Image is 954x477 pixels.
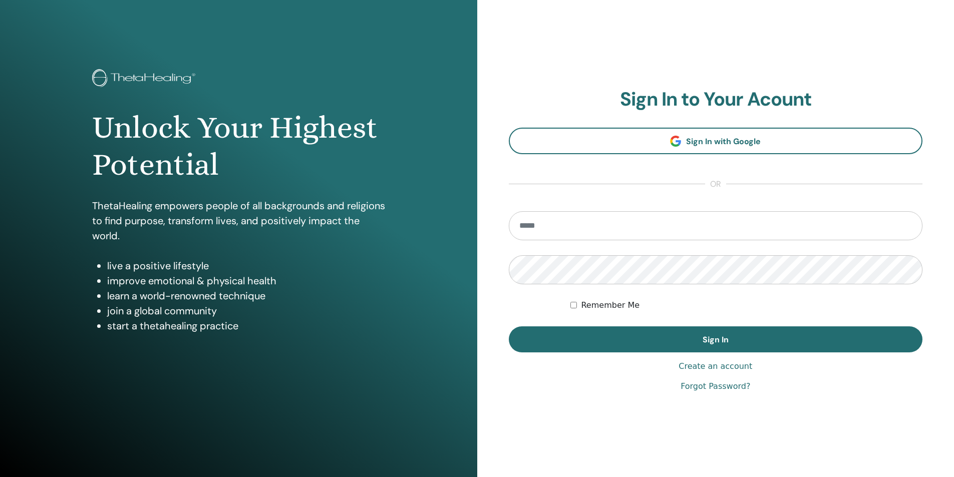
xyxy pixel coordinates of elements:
[679,360,752,372] a: Create an account
[570,299,922,311] div: Keep me authenticated indefinitely or until I manually logout
[509,88,923,111] h2: Sign In to Your Acount
[107,288,385,303] li: learn a world-renowned technique
[107,273,385,288] li: improve emotional & physical health
[92,109,385,184] h1: Unlock Your Highest Potential
[92,198,385,243] p: ThetaHealing empowers people of all backgrounds and religions to find purpose, transform lives, a...
[681,380,750,392] a: Forgot Password?
[107,303,385,318] li: join a global community
[107,258,385,273] li: live a positive lifestyle
[581,299,640,311] label: Remember Me
[509,326,923,352] button: Sign In
[703,334,729,345] span: Sign In
[686,136,761,147] span: Sign In with Google
[705,178,726,190] span: or
[107,318,385,333] li: start a thetahealing practice
[509,128,923,154] a: Sign In with Google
